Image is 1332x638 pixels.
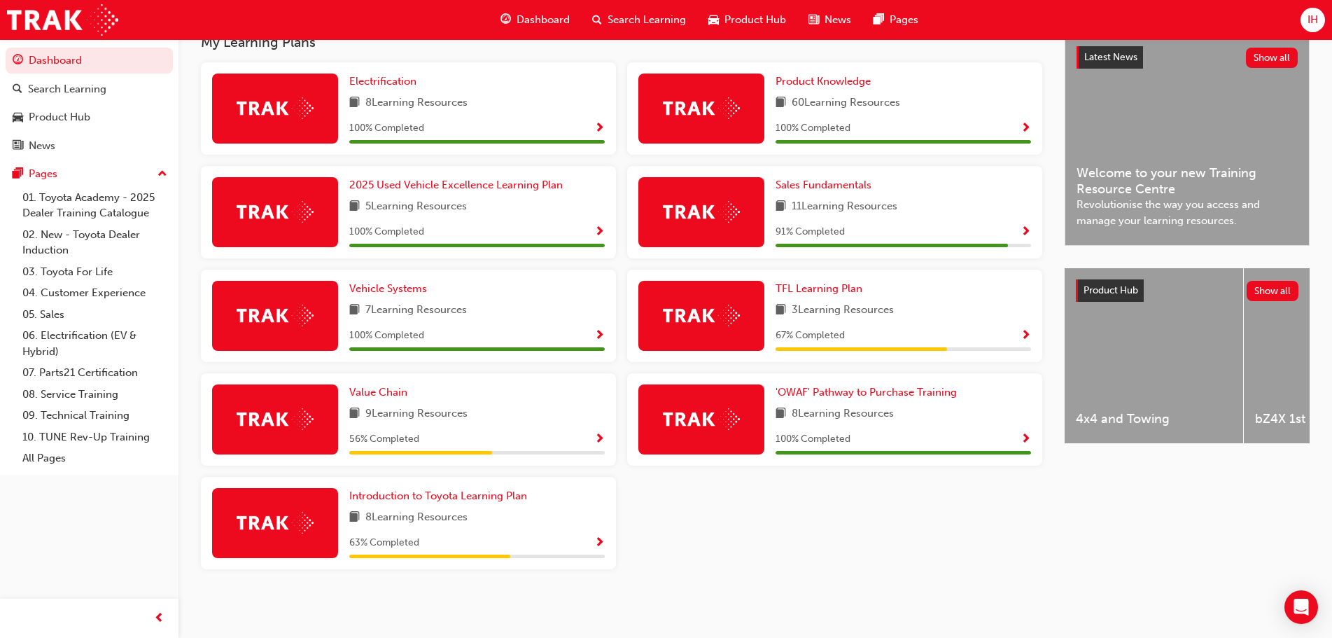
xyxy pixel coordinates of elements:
span: car-icon [13,111,23,124]
a: Vehicle Systems [349,281,433,297]
span: Electrification [349,75,416,88]
span: book-icon [776,95,786,112]
span: book-icon [349,302,360,319]
a: search-iconSearch Learning [581,6,697,34]
span: Latest News [1084,51,1137,63]
span: Show Progress [594,330,605,342]
span: book-icon [776,198,786,216]
img: Trak [663,408,740,430]
span: Show Progress [594,226,605,239]
span: Revolutionise the way you access and manage your learning resources. [1077,197,1298,228]
span: 4x4 and Towing [1076,411,1232,427]
span: search-icon [13,83,22,96]
a: 4x4 and Towing [1065,268,1243,443]
a: Introduction to Toyota Learning Plan [349,488,533,504]
div: Pages [29,166,57,182]
button: DashboardSearch LearningProduct HubNews [6,45,173,161]
span: 8 Learning Resources [365,95,468,112]
span: Introduction to Toyota Learning Plan [349,490,527,502]
img: Trak [237,512,314,534]
span: 91 % Completed [776,224,845,240]
div: News [29,138,55,154]
img: Trak [663,305,740,326]
span: Show Progress [1021,123,1031,135]
button: Pages [6,161,173,187]
span: 63 % Completed [349,535,419,551]
div: Search Learning [28,81,106,97]
span: TFL Learning Plan [776,282,862,295]
span: search-icon [592,11,602,29]
a: 'OWAF' Pathway to Purchase Training [776,384,962,401]
img: Trak [237,201,314,223]
span: Dashboard [517,12,570,28]
a: Product Hub [6,104,173,130]
span: 56 % Completed [349,431,419,448]
a: 07. Parts21 Certification [17,362,173,384]
span: Show Progress [594,537,605,550]
button: Show Progress [1021,120,1031,137]
span: Show Progress [1021,226,1031,239]
span: guage-icon [500,11,511,29]
a: news-iconNews [797,6,862,34]
a: guage-iconDashboard [489,6,581,34]
span: Show Progress [1021,434,1031,446]
span: 'OWAF' Pathway to Purchase Training [776,386,957,398]
a: 04. Customer Experience [17,282,173,304]
span: guage-icon [13,55,23,67]
button: Show Progress [594,120,605,137]
span: 100 % Completed [776,431,850,448]
a: Product Knowledge [776,74,876,90]
span: 9 Learning Resources [365,405,468,423]
div: Product Hub [29,109,90,125]
span: 11 Learning Resources [792,198,897,216]
img: Trak [237,97,314,119]
a: Product HubShow all [1076,279,1298,302]
img: Trak [663,201,740,223]
span: 100 % Completed [776,120,850,137]
img: Trak [7,4,118,36]
span: Product Knowledge [776,75,871,88]
button: Show Progress [594,431,605,448]
span: 8 Learning Resources [365,509,468,527]
span: pages-icon [13,168,23,181]
span: 2025 Used Vehicle Excellence Learning Plan [349,179,563,191]
span: IH [1308,12,1318,28]
a: 09. Technical Training [17,405,173,427]
span: 3 Learning Resources [792,302,894,319]
span: 100 % Completed [349,224,424,240]
span: 8 Learning Resources [792,405,894,423]
a: 2025 Used Vehicle Excellence Learning Plan [349,177,568,193]
span: news-icon [808,11,819,29]
a: 05. Sales [17,304,173,326]
img: Trak [237,305,314,326]
a: 03. Toyota For Life [17,261,173,283]
a: pages-iconPages [862,6,930,34]
a: 01. Toyota Academy - 2025 Dealer Training Catalogue [17,187,173,224]
button: Show Progress [1021,327,1031,345]
span: Value Chain [349,386,407,398]
span: News [825,12,851,28]
button: Show Progress [594,327,605,345]
span: Welcome to your new Training Resource Centre [1077,165,1298,197]
a: Latest NewsShow all [1077,46,1298,69]
span: up-icon [157,165,167,183]
span: 100 % Completed [349,328,424,344]
span: pages-icon [874,11,884,29]
span: car-icon [708,11,719,29]
a: 02. New - Toyota Dealer Induction [17,224,173,261]
a: 08. Service Training [17,384,173,405]
span: prev-icon [154,610,164,627]
img: Trak [663,97,740,119]
a: Electrification [349,74,422,90]
span: book-icon [349,198,360,216]
a: TFL Learning Plan [776,281,868,297]
span: 67 % Completed [776,328,845,344]
button: Show Progress [1021,431,1031,448]
a: Sales Fundamentals [776,177,877,193]
button: Show all [1246,48,1298,68]
span: Vehicle Systems [349,282,427,295]
a: 06. Electrification (EV & Hybrid) [17,325,173,362]
span: Product Hub [1084,284,1138,296]
button: Show Progress [594,223,605,241]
